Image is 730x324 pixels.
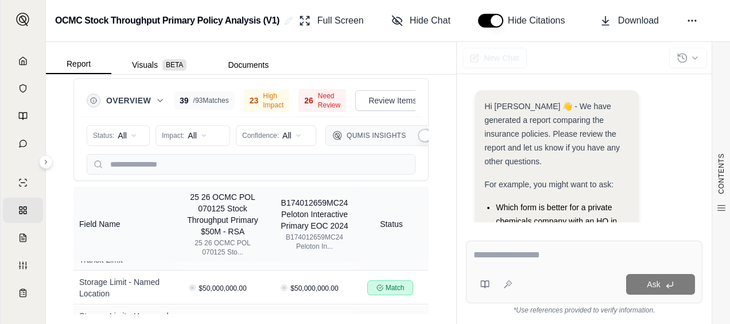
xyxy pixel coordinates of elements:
button: Confidence:All [236,125,316,146]
span: Qumis Insights [347,131,406,140]
th: Status [354,187,429,261]
div: B174012659MC24 Peloton In... [279,233,350,251]
span: All [118,130,127,141]
img: Expand sidebar [16,13,30,26]
span: / 93 Matches [193,96,229,105]
th: Field Name [73,187,177,261]
span: $50,000,000.00 [199,284,246,292]
a: Coverage Table [3,280,43,306]
span: Confidence: [242,131,279,140]
a: Single Policy [3,170,43,195]
a: Custom Report [3,253,43,278]
div: 25 26 OCMC POL 070125 Stock Throughput Primary $50M - RSA [187,191,258,237]
span: Which form is better for a private chemicals company with an HQ in [GEOGRAPHIC_DATA] and 5000 emp... [496,203,617,253]
a: Claim Coverage [3,225,43,250]
span: Download [618,14,659,28]
button: Review Items [355,90,430,111]
button: Visuals [111,56,207,74]
div: *Use references provided to verify information. [466,303,702,315]
span: All [282,130,292,141]
button: View confidence details [278,281,290,294]
span: Full Screen [317,14,364,28]
span: Hi [PERSON_NAME] 👋 - We have generated a report comparing the insurance policies. Please review t... [484,102,620,166]
button: Report [46,55,111,74]
span: Impact: [162,131,184,140]
a: Policy Comparisons [3,198,43,223]
button: Expand sidebar [39,155,53,169]
span: Hide Citations [508,14,572,28]
span: Ask [647,280,660,289]
button: View confidence details [186,281,199,294]
a: Chat [3,131,43,156]
button: Ask [626,274,695,295]
button: Impact:All [156,125,230,146]
button: Download [595,9,663,32]
a: Home [3,48,43,74]
span: BETA [162,59,187,71]
span: Status: [93,131,114,140]
h2: OCMC Stock Throughput Primary Policy Analysis (V1) [55,10,279,31]
div: B174012659MC24 Peloton Interactive Primary EOC 2024 [279,197,350,232]
button: Show Qumis Insights [418,129,443,142]
button: Expand sidebar [11,8,34,31]
span: 39 [180,95,189,106]
span: Need Review [318,91,340,110]
button: Documents [207,56,289,74]
span: All [188,130,197,141]
button: Full Screen [294,9,368,32]
a: Prompt Library [3,103,43,129]
button: Hide Chat [387,9,455,32]
div: 25 26 OCMC POL 070125 Sto... [187,238,258,257]
span: For example, you might want to ask: [484,180,613,189]
span: 23 [250,95,259,106]
img: Qumis Logo [333,131,342,140]
span: High Impact [263,91,284,110]
span: Review Items [368,95,417,106]
button: Overview [106,95,165,106]
span: Overview [106,95,151,106]
span: Hide Chat [410,14,451,28]
span: CONTENTS [717,153,726,194]
span: Match [386,283,405,292]
span: 26 [304,95,313,106]
span: $50,000,000.00 [290,284,338,292]
div: Storage Limit - Named Location [79,276,171,299]
a: Documents Vault [3,76,43,101]
button: Status:All [87,125,150,146]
